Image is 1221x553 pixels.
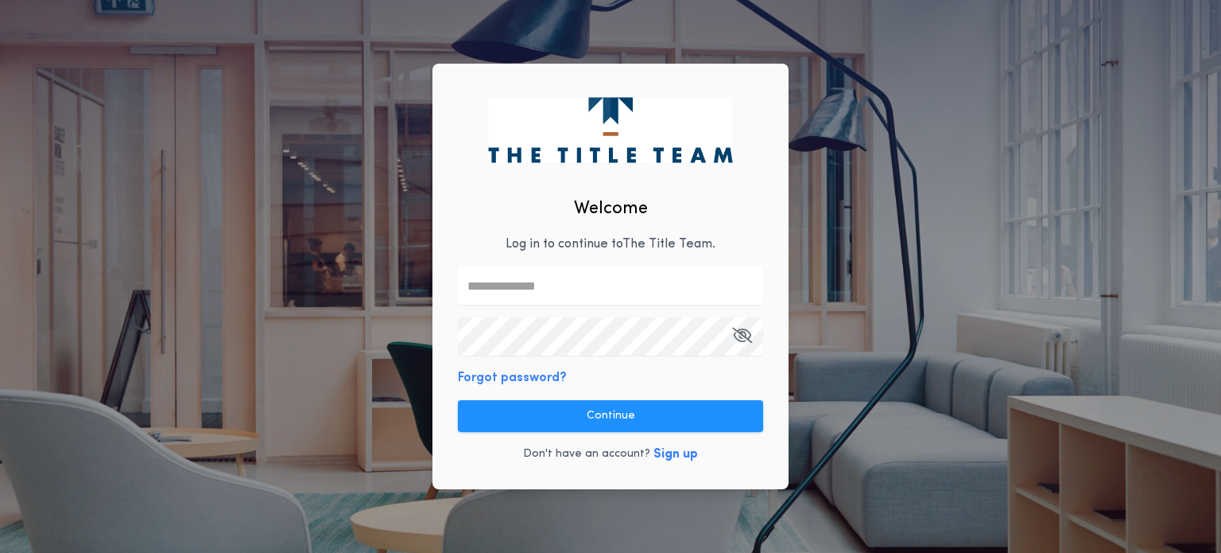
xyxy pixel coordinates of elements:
[506,235,715,254] p: Log in to continue to The Title Team .
[523,446,650,462] p: Don't have an account?
[458,400,763,432] button: Continue
[488,97,732,162] img: logo
[574,196,648,222] h2: Welcome
[458,368,567,387] button: Forgot password?
[653,445,698,464] button: Sign up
